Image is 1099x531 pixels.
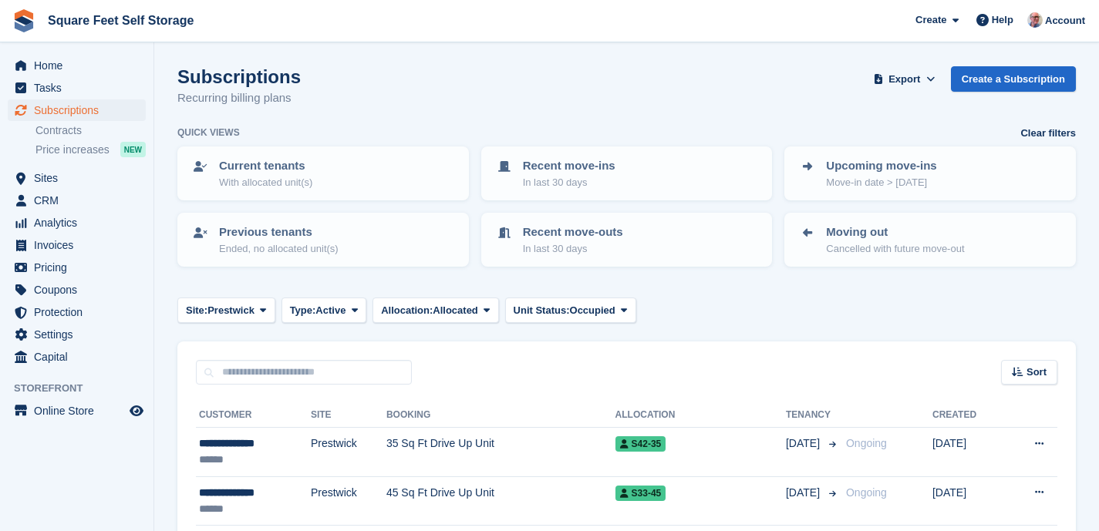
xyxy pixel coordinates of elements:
[570,303,615,318] span: Occupied
[932,476,1004,526] td: [DATE]
[932,428,1004,477] td: [DATE]
[786,148,1074,199] a: Upcoming move-ins Move-in date > [DATE]
[615,436,666,452] span: S42-35
[8,301,146,323] a: menu
[34,212,126,234] span: Analytics
[505,297,636,323] button: Unit Status: Occupied
[127,402,146,420] a: Preview store
[8,234,146,256] a: menu
[888,72,920,87] span: Export
[826,175,936,190] p: Move-in date > [DATE]
[34,301,126,323] span: Protection
[615,486,666,501] span: S33-45
[786,485,823,501] span: [DATE]
[290,303,316,318] span: Type:
[35,143,110,157] span: Price increases
[8,77,146,99] a: menu
[386,428,615,477] td: 35 Sq Ft Drive Up Unit
[786,403,840,428] th: Tenancy
[846,486,887,499] span: Ongoing
[34,257,126,278] span: Pricing
[219,223,339,241] p: Previous tenants
[219,157,312,175] p: Current tenants
[786,435,823,452] span: [DATE]
[386,476,615,526] td: 45 Sq Ft Drive Up Unit
[846,437,887,449] span: Ongoing
[514,303,570,318] span: Unit Status:
[8,279,146,301] a: menu
[35,141,146,158] a: Price increases NEW
[14,381,153,396] span: Storefront
[1045,13,1085,29] span: Account
[177,126,240,139] h6: Quick views
[120,142,146,157] div: NEW
[186,303,207,318] span: Site:
[311,476,386,526] td: Prestwick
[8,257,146,278] a: menu
[826,241,964,257] p: Cancelled with future move-out
[34,346,126,368] span: Capital
[35,123,146,138] a: Contracts
[786,214,1074,265] a: Moving out Cancelled with future move-out
[615,403,786,428] th: Allocation
[177,89,301,107] p: Recurring billing plans
[34,234,126,256] span: Invoices
[1027,12,1043,28] img: David Greer
[34,55,126,76] span: Home
[34,400,126,422] span: Online Store
[381,303,433,318] span: Allocation:
[179,214,467,265] a: Previous tenants Ended, no allocated unit(s)
[8,99,146,121] a: menu
[34,77,126,99] span: Tasks
[386,403,615,428] th: Booking
[8,55,146,76] a: menu
[315,303,346,318] span: Active
[219,175,312,190] p: With allocated unit(s)
[34,190,126,211] span: CRM
[523,157,615,175] p: Recent move-ins
[915,12,946,28] span: Create
[196,403,311,428] th: Customer
[826,223,964,241] p: Moving out
[34,279,126,301] span: Coupons
[34,324,126,345] span: Settings
[483,148,771,199] a: Recent move-ins In last 30 days
[951,66,1076,92] a: Create a Subscription
[8,167,146,189] a: menu
[373,297,498,323] button: Allocation: Allocated
[311,403,386,428] th: Site
[8,190,146,211] a: menu
[219,241,339,257] p: Ended, no allocated unit(s)
[992,12,1013,28] span: Help
[8,400,146,422] a: menu
[42,8,200,33] a: Square Feet Self Storage
[483,214,771,265] a: Recent move-outs In last 30 days
[12,9,35,32] img: stora-icon-8386f47178a22dfd0bd8f6a31ec36ba5ce8667c1dd55bd0f319d3a0aa187defe.svg
[177,66,301,87] h1: Subscriptions
[523,223,623,241] p: Recent move-outs
[207,303,255,318] span: Prestwick
[871,66,939,92] button: Export
[523,175,615,190] p: In last 30 days
[8,212,146,234] a: menu
[281,297,367,323] button: Type: Active
[311,428,386,477] td: Prestwick
[8,324,146,345] a: menu
[932,403,1004,428] th: Created
[177,297,275,323] button: Site: Prestwick
[179,148,467,199] a: Current tenants With allocated unit(s)
[826,157,936,175] p: Upcoming move-ins
[1020,126,1076,141] a: Clear filters
[34,99,126,121] span: Subscriptions
[1027,365,1047,380] span: Sort
[523,241,623,257] p: In last 30 days
[34,167,126,189] span: Sites
[8,346,146,368] a: menu
[433,303,478,318] span: Allocated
